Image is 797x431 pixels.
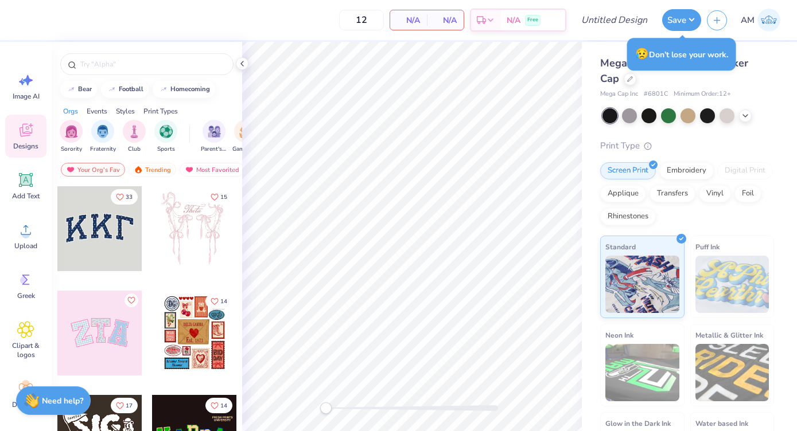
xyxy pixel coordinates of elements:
div: Foil [734,185,761,202]
span: AM [741,14,755,27]
button: Like [111,189,138,205]
span: 17 [126,403,133,409]
div: Most Favorited [180,163,244,177]
button: Like [205,293,232,309]
span: Image AI [13,92,40,101]
div: Trending [129,163,176,177]
div: filter for Sports [154,120,177,154]
div: Vinyl [699,185,731,202]
img: Alonna Mckellar [757,9,780,32]
div: Orgs [63,106,78,116]
div: Embroidery [659,162,714,179]
span: Water based Ink [695,417,748,429]
span: Greek [17,291,35,300]
input: – – [339,10,384,30]
img: Game Day Image [239,125,252,138]
img: most_fav.gif [66,166,75,174]
div: Screen Print [600,162,656,179]
img: trending.gif [134,166,143,174]
strong: Need help? [42,395,83,406]
button: Like [205,189,232,205]
img: Sorority Image [65,125,78,138]
div: Events [87,106,107,116]
div: Applique [600,185,646,202]
span: 15 [220,194,227,200]
span: N/A [507,14,520,26]
button: Save [662,9,701,31]
img: Fraternity Image [96,125,109,138]
button: bear [60,81,97,98]
button: filter button [154,120,177,154]
span: Clipart & logos [7,341,45,359]
div: filter for Sorority [60,120,83,154]
div: Don’t lose your work. [627,38,736,70]
img: trend_line.gif [107,86,116,93]
div: homecoming [170,86,210,92]
img: Neon Ink [605,344,679,401]
div: filter for Club [123,120,146,154]
div: filter for Fraternity [90,120,116,154]
span: 14 [220,299,227,304]
div: Digital Print [717,162,773,179]
button: Like [111,398,138,413]
div: Print Type [600,139,774,152]
img: Club Image [128,125,141,138]
span: Designs [13,142,38,151]
img: Standard [605,256,679,313]
img: Parent's Weekend Image [208,125,221,138]
button: football [101,81,149,98]
span: Sorority [61,145,82,154]
div: football [119,86,143,92]
img: trend_line.gif [67,86,76,93]
button: filter button [201,120,227,154]
div: Your Org's Fav [61,163,125,177]
img: trend_line.gif [159,86,168,93]
input: Untitled Design [572,9,656,32]
button: filter button [123,120,146,154]
input: Try "Alpha" [79,58,226,70]
span: 😥 [635,46,649,61]
span: 33 [126,194,133,200]
div: Styles [116,106,135,116]
img: Puff Ink [695,256,769,313]
button: filter button [60,120,83,154]
button: filter button [232,120,259,154]
span: Decorate [12,400,40,409]
a: AM [736,9,786,32]
span: N/A [434,14,457,26]
div: Accessibility label [320,402,332,414]
span: Glow in the Dark Ink [605,417,671,429]
div: filter for Game Day [232,120,259,154]
div: filter for Parent's Weekend [201,120,227,154]
button: Like [205,398,232,413]
span: 14 [220,403,227,409]
span: Sports [157,145,175,154]
span: N/A [397,14,420,26]
img: Metallic & Glitter Ink [695,344,769,401]
div: Rhinestones [600,208,656,225]
span: Metallic & Glitter Ink [695,329,763,341]
span: Fraternity [90,145,116,154]
span: Mega Cap Inc Summer Trucker Cap [600,56,748,85]
span: # 6801C [644,89,668,99]
span: Standard [605,241,636,253]
span: Neon Ink [605,329,633,341]
span: Puff Ink [695,241,720,253]
img: most_fav.gif [185,166,194,174]
div: Print Types [143,106,178,116]
div: Transfers [650,185,695,202]
button: Like [125,293,138,307]
span: Minimum Order: 12 + [674,89,731,99]
span: Mega Cap Inc [600,89,638,99]
span: Parent's Weekend [201,145,227,154]
button: homecoming [153,81,215,98]
button: filter button [90,120,116,154]
span: Game Day [232,145,259,154]
span: Club [128,145,141,154]
span: Add Text [12,191,40,201]
img: Sports Image [160,125,173,138]
span: Upload [14,241,37,250]
div: bear [78,86,92,92]
span: Free [527,16,538,24]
